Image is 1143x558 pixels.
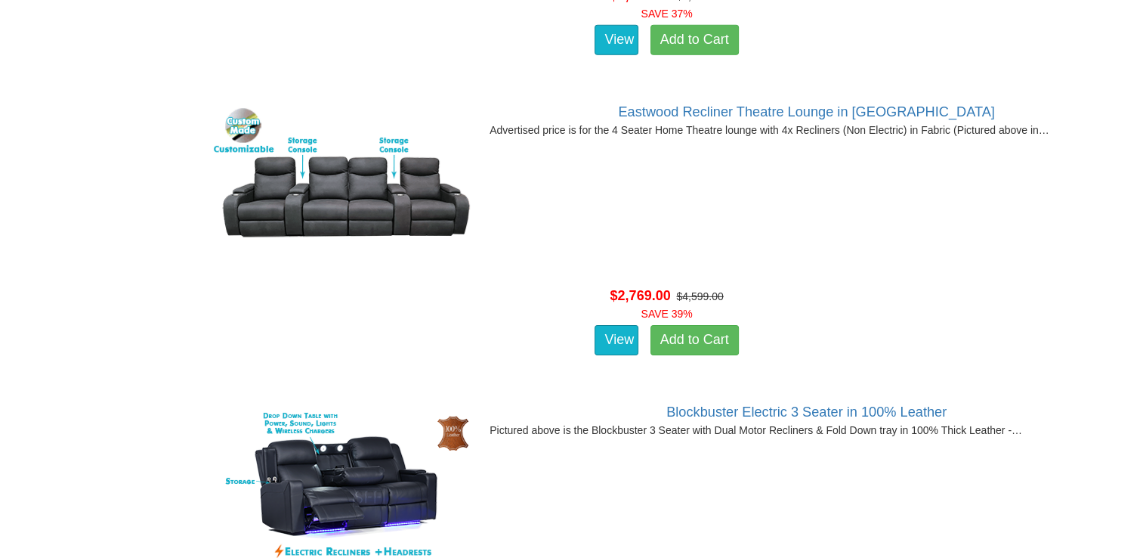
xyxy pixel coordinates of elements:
del: $4,599.00 [676,290,723,302]
a: Eastwood Recliner Theatre Lounge in [GEOGRAPHIC_DATA] [618,104,994,119]
p: Advertised price is for the 4 Seater Home Theatre lounge with 4x Recliners (Non Electric) in Fabr... [210,123,1123,137]
font: SAVE 39% [641,308,692,320]
img: Eastwood Recliner Theatre Lounge in Fabric [210,104,482,271]
a: View [595,325,638,355]
a: Add to Cart [650,325,739,355]
p: Pictured above is the Blockbuster 3 Seater with Dual Motor Recliners & Fold Down tray in 100% Thi... [210,423,1123,437]
font: SAVE 37% [641,8,692,20]
a: Blockbuster Electric 3 Seater in 100% Leather [666,405,947,420]
span: $2,769.00 [610,288,670,303]
a: View [595,25,638,55]
a: Add to Cart [650,25,739,55]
